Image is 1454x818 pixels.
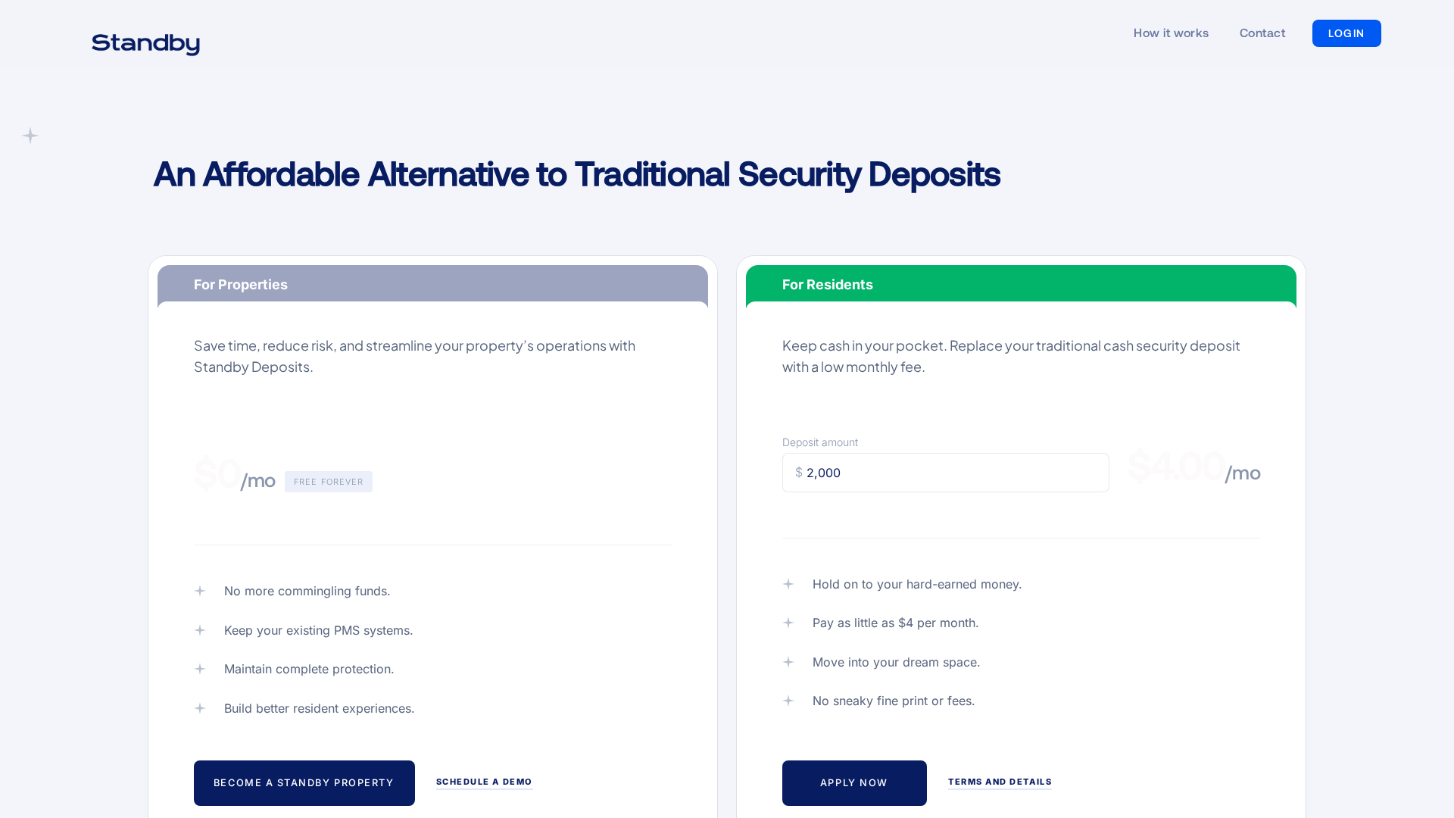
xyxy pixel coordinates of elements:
div: /mo [1128,436,1261,492]
div: Pay as little as $4 per month. [813,613,979,633]
a: Terms and Details [948,777,1052,791]
span: $0 [194,448,241,495]
a: Apply Now [782,760,927,806]
div: No sneaky fine print or fees. [813,692,975,711]
div: Terms and Details [948,777,1052,788]
div: STANDBY DEPOSITS PRICING [154,126,296,142]
div: Move into your dream space. [813,653,981,673]
div: Build better resident experiences. [224,699,415,719]
a: LOGIN [1312,20,1381,47]
div: 2,000 [807,463,841,482]
div: Deposit amount [782,435,1109,450]
div: Keep your existing PMS systems. [224,621,413,641]
a: Schedule a Demo [436,777,533,791]
div: No more commingling funds. [224,582,391,601]
a: home [73,24,219,42]
div: /mo [194,444,276,500]
div: Maintain complete protection. [224,660,395,679]
p: Keep cash in your pocket. Replace your traditional cash security deposit with a low monthly fee. [782,335,1260,377]
div: Apply Now [820,777,888,789]
h1: An Affordable Alternative to Traditional Security Deposits [154,151,1000,195]
span: $4.00 [1128,441,1225,487]
div: For Properties [194,274,288,295]
div: For Residents [782,274,873,295]
div: Hold on to your hard-earned money. [813,575,1022,595]
div: Become a Standby Property [214,777,395,789]
p: Save time, reduce risk, and streamline your property’s operations with Standby Deposits. [194,335,672,377]
a: Become a Standby Property [194,760,414,806]
div: $ [795,463,803,482]
div: Free Forever [294,474,363,489]
div: Schedule a Demo [436,777,533,788]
